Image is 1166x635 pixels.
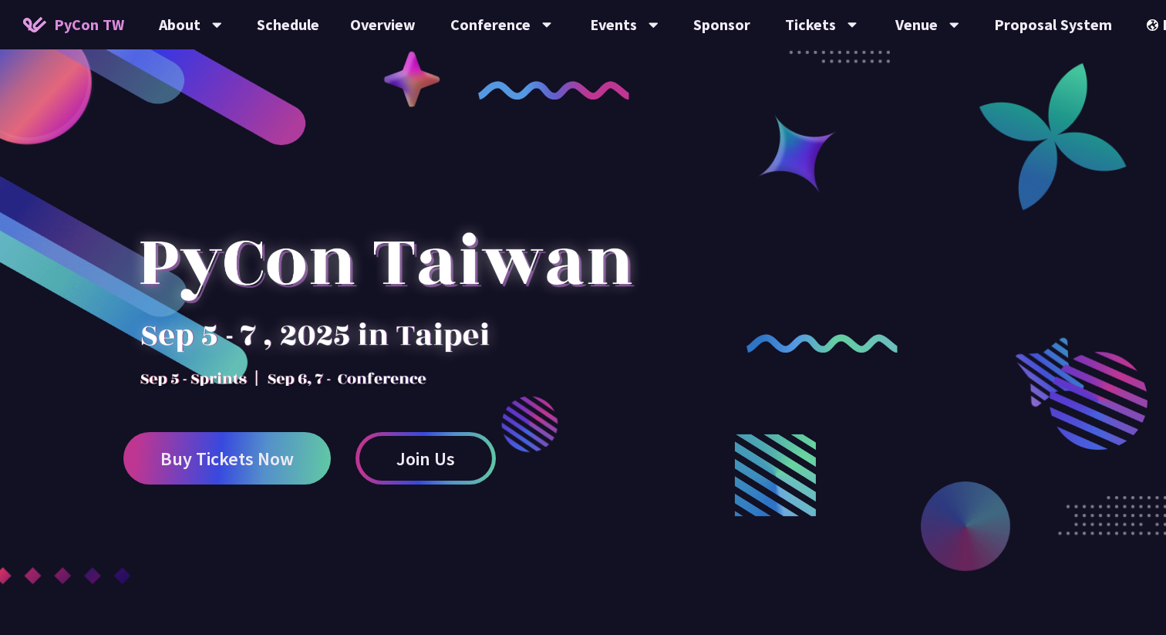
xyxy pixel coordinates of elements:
[478,81,630,100] img: curly-1.ebdbada.png
[396,449,455,468] span: Join Us
[160,449,294,468] span: Buy Tickets Now
[356,432,496,485] a: Join Us
[1147,19,1162,31] img: Locale Icon
[8,5,140,44] a: PyCon TW
[746,334,898,353] img: curly-2.e802c9f.png
[23,17,46,32] img: Home icon of PyCon TW 2025
[54,13,124,36] span: PyCon TW
[123,432,331,485] a: Buy Tickets Now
